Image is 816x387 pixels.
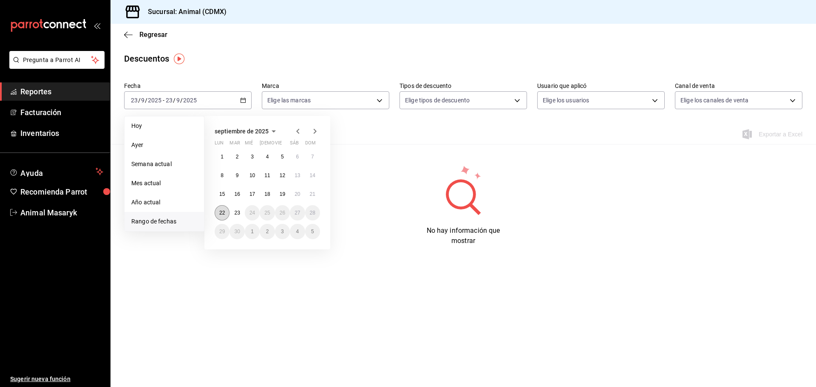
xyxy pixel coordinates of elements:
[310,172,315,178] abbr: 14 de septiembre de 2025
[275,168,290,183] button: 12 de septiembre de 2025
[290,224,305,239] button: 4 de octubre de 2025
[260,168,275,183] button: 11 de septiembre de 2025
[675,83,802,89] label: Canal de venta
[141,97,145,104] input: --
[234,229,240,234] abbr: 30 de septiembre de 2025
[229,149,244,164] button: 2 de septiembre de 2025
[295,210,300,216] abbr: 27 de septiembre de 2025
[275,186,290,202] button: 19 de septiembre de 2025
[20,207,103,218] span: Animal Masaryk
[311,154,314,160] abbr: 7 de septiembre de 2025
[176,97,180,104] input: --
[260,205,275,220] button: 25 de septiembre de 2025
[245,224,260,239] button: 1 de octubre de 2025
[236,154,239,160] abbr: 2 de septiembre de 2025
[163,97,164,104] span: -
[131,198,197,207] span: Año actual
[290,186,305,202] button: 20 de septiembre de 2025
[262,83,389,89] label: Marca
[260,149,275,164] button: 4 de septiembre de 2025
[427,226,500,245] span: No hay información que mostrar
[124,52,169,65] div: Descuentos
[229,186,244,202] button: 16 de septiembre de 2025
[251,154,254,160] abbr: 3 de septiembre de 2025
[229,168,244,183] button: 9 de septiembre de 2025
[296,154,299,160] abbr: 6 de septiembre de 2025
[131,179,197,188] span: Mes actual
[310,191,315,197] abbr: 21 de septiembre de 2025
[6,62,105,71] a: Pregunta a Parrot AI
[537,83,665,89] label: Usuario que aplicó
[280,172,285,178] abbr: 12 de septiembre de 2025
[10,375,103,384] span: Sugerir nueva función
[141,7,227,17] h3: Sucursal: Animal (CDMX)
[249,172,255,178] abbr: 10 de septiembre de 2025
[290,168,305,183] button: 13 de septiembre de 2025
[131,121,197,130] span: Hoy
[275,224,290,239] button: 3 de octubre de 2025
[305,205,320,220] button: 28 de septiembre de 2025
[249,191,255,197] abbr: 17 de septiembre de 2025
[260,224,275,239] button: 2 de octubre de 2025
[215,186,229,202] button: 15 de septiembre de 2025
[280,210,285,216] abbr: 26 de septiembre de 2025
[267,96,311,105] span: Elige las marcas
[305,224,320,239] button: 5 de octubre de 2025
[215,205,229,220] button: 22 de septiembre de 2025
[180,97,183,104] span: /
[245,140,253,149] abbr: miércoles
[139,31,167,39] span: Regresar
[138,97,141,104] span: /
[310,210,315,216] abbr: 28 de septiembre de 2025
[245,149,260,164] button: 3 de septiembre de 2025
[680,96,748,105] span: Elige los canales de venta
[305,168,320,183] button: 14 de septiembre de 2025
[251,229,254,234] abbr: 1 de octubre de 2025
[543,96,589,105] span: Elige los usuarios
[20,127,103,139] span: Inventarios
[183,97,197,104] input: ----
[130,97,138,104] input: --
[260,186,275,202] button: 18 de septiembre de 2025
[245,205,260,220] button: 24 de septiembre de 2025
[281,154,284,160] abbr: 5 de septiembre de 2025
[124,83,252,89] label: Fecha
[399,83,527,89] label: Tipos de descuento
[305,140,316,149] abbr: domingo
[311,229,314,234] abbr: 5 de octubre de 2025
[215,126,279,136] button: septiembre de 2025
[219,229,225,234] abbr: 29 de septiembre de 2025
[236,172,239,178] abbr: 9 de septiembre de 2025
[305,149,320,164] button: 7 de septiembre de 2025
[290,149,305,164] button: 6 de septiembre de 2025
[249,210,255,216] abbr: 24 de septiembre de 2025
[124,31,167,39] button: Regresar
[229,205,244,220] button: 23 de septiembre de 2025
[260,140,310,149] abbr: jueves
[219,191,225,197] abbr: 15 de septiembre de 2025
[145,97,147,104] span: /
[20,186,103,198] span: Recomienda Parrot
[147,97,162,104] input: ----
[296,229,299,234] abbr: 4 de octubre de 2025
[215,149,229,164] button: 1 de septiembre de 2025
[234,191,240,197] abbr: 16 de septiembre de 2025
[290,140,299,149] abbr: sábado
[305,186,320,202] button: 21 de septiembre de 2025
[131,160,197,169] span: Semana actual
[264,172,270,178] abbr: 11 de septiembre de 2025
[234,210,240,216] abbr: 23 de septiembre de 2025
[215,140,224,149] abbr: lunes
[221,172,224,178] abbr: 8 de septiembre de 2025
[23,56,91,65] span: Pregunta a Parrot AI
[165,97,173,104] input: --
[295,172,300,178] abbr: 13 de septiembre de 2025
[173,97,176,104] span: /
[20,86,103,97] span: Reportes
[221,154,224,160] abbr: 1 de septiembre de 2025
[280,191,285,197] abbr: 19 de septiembre de 2025
[219,210,225,216] abbr: 22 de septiembre de 2025
[131,141,197,150] span: Ayer
[174,54,184,64] img: Tooltip marker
